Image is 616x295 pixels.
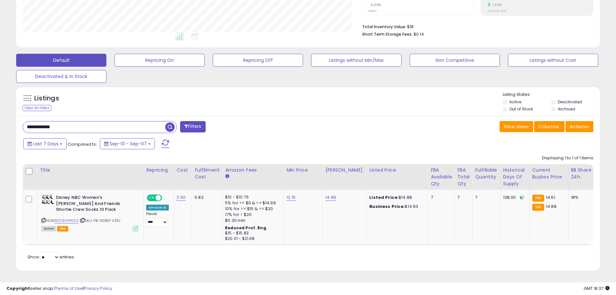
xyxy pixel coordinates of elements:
small: 0.00% [368,3,381,7]
div: Repricing [146,167,171,174]
div: [PERSON_NAME] [325,167,364,174]
button: Actions [566,121,593,132]
span: Show: entries [27,254,74,260]
b: Disney NBC Women's [PERSON_NAME] And Friends Shortie Crew Socks 10 Pack [56,195,135,214]
a: Terms of Use [55,285,83,291]
button: Last 7 Days [23,138,67,149]
span: $0.14 [414,31,424,37]
span: 14.61 [546,194,555,200]
span: Sep-01 - Sep-07 [110,141,147,147]
small: 1.89% [491,3,502,7]
b: Reduced Prof. Rng. [225,225,267,231]
div: Min Price [286,167,320,174]
div: 5% for >= $0 & <= $14.99 [225,200,279,206]
div: 7 [431,195,449,200]
label: Active [509,99,521,105]
span: FBA [57,226,68,232]
button: Repricing On [114,54,205,67]
div: FBA Available Qty [431,167,452,187]
div: Clear All Filters [23,105,51,111]
div: 5.82 [195,195,217,200]
div: Current Buybox Price [532,167,566,180]
b: Business Price: [369,203,405,210]
div: $14.93 [369,204,423,210]
span: ON [147,195,156,201]
div: Listed Price [369,167,425,174]
a: 2.50 [177,194,186,201]
b: Short Term Storage Fees: [362,31,413,37]
button: Columns [534,121,565,132]
div: $14.88 [369,195,423,200]
strong: Copyright [6,285,30,291]
b: Total Inventory Value: [362,24,406,29]
div: 7 [475,195,495,200]
span: Columns [538,123,559,130]
span: 2025-09-15 18:37 GMT [584,285,610,291]
label: Deactivated [558,99,582,105]
span: | SKU: FB-O08O-VZ1U [80,218,120,223]
button: Listings without Cost [508,54,598,67]
span: Last 7 Days [33,141,59,147]
button: Listings without Min/Max [311,54,401,67]
div: Historical Days Of Supply [503,167,527,187]
small: FBA [532,195,544,202]
label: Out of Stock [509,106,533,112]
img: 41BspOz4YCL._SL40_.jpg [41,195,54,205]
div: BB Share 24h. [571,167,595,180]
div: 18% [571,195,592,200]
b: Listed Price: [369,194,399,200]
button: Non Competitive [410,54,500,67]
button: Save View [500,121,533,132]
p: Listing States: [503,92,600,98]
div: Fulfillable Quantity [475,167,497,180]
button: Deactivated & In Stock [16,70,106,83]
span: OFF [161,195,171,201]
small: Amazon Fees. [225,174,229,179]
span: 14.88 [546,203,557,210]
div: Amazon AI [146,205,169,210]
div: seller snap | | [6,286,112,292]
a: 14.99 [325,194,336,201]
li: $18 [362,22,589,30]
span: Compared to: [68,141,97,147]
div: 10% for >= $15 & <= $20 [225,206,279,212]
button: Repricing Off [213,54,303,67]
div: Title [40,167,141,174]
a: B0D8XHPGS5 [55,218,79,223]
h5: Listings [34,94,59,103]
small: Prev: 1 [368,9,376,13]
small: Prev: 232.40% [488,9,506,13]
label: Archived [558,106,575,112]
button: Filters [180,121,205,132]
div: 138.00 [503,195,524,200]
span: All listings currently available for purchase on Amazon [41,226,56,232]
div: 17% for > $20 [225,212,279,218]
div: $20.01 - $21.68 [225,236,279,242]
div: $10 - $10.76 [225,195,279,200]
div: Amazon Fees [225,167,281,174]
div: FBA Total Qty [457,167,470,187]
div: $0.30 min [225,218,279,223]
div: Cost [177,167,189,174]
div: 7 [457,195,467,200]
div: Displaying 1 to 1 of 1 items [542,155,593,161]
a: 12.15 [286,194,296,201]
div: $15 - $15.83 [225,231,279,236]
small: FBA [532,204,544,211]
div: Preset: [146,212,169,226]
a: Privacy Policy [84,285,112,291]
div: ASIN: [41,195,138,231]
button: Default [16,54,106,67]
button: Sep-01 - Sep-07 [100,138,155,149]
div: Fulfillment Cost [195,167,220,180]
